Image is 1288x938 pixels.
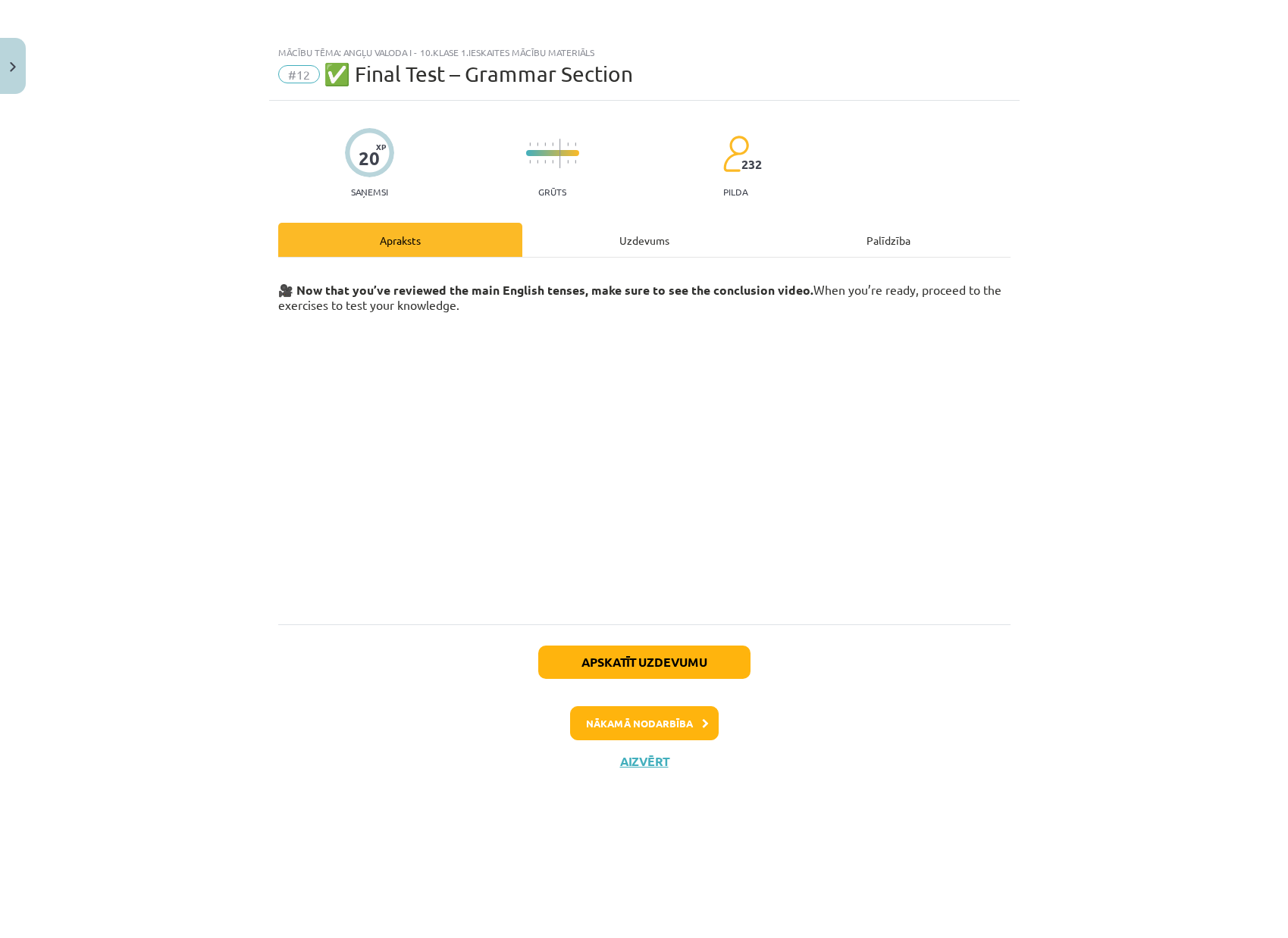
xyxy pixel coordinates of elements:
span: ✅ Final Test – Grammar Section [324,61,633,86]
h3: When you’re ready, proceed to the exercises to test your knowledge. [278,271,1011,314]
button: Aizvērt [616,754,673,769]
p: Grūts [538,186,566,197]
button: Nākamā nodarbība [570,706,719,741]
img: icon-short-line-57e1e144782c952c97e751825c79c345078a6d821885a25fce030b3d8c18986b.svg [552,142,553,146]
img: students-c634bb4e5e11cddfef0936a35e636f08e4e9abd3cc4e673bd6f9a4125e45ecb1.svg [722,135,749,173]
div: Uzdevums [522,223,766,257]
img: icon-short-line-57e1e144782c952c97e751825c79c345078a6d821885a25fce030b3d8c18986b.svg [567,160,569,164]
img: icon-close-lesson-0947bae3869378f0d4975bcd49f059093ad1ed9edebbc8119c70593378902aed.svg [10,62,16,72]
img: icon-short-line-57e1e144782c952c97e751825c79c345078a6d821885a25fce030b3d8c18986b.svg [552,160,553,164]
img: icon-short-line-57e1e144782c952c97e751825c79c345078a6d821885a25fce030b3d8c18986b.svg [544,142,546,146]
img: icon-short-line-57e1e144782c952c97e751825c79c345078a6d821885a25fce030b3d8c18986b.svg [567,142,569,146]
div: Mācību tēma: Angļu valoda i - 10.klase 1.ieskaites mācību materiāls [278,47,1011,58]
img: icon-short-line-57e1e144782c952c97e751825c79c345078a6d821885a25fce030b3d8c18986b.svg [529,142,531,146]
img: icon-short-line-57e1e144782c952c97e751825c79c345078a6d821885a25fce030b3d8c18986b.svg [575,160,576,164]
img: icon-short-line-57e1e144782c952c97e751825c79c345078a6d821885a25fce030b3d8c18986b.svg [544,160,546,164]
p: Saņemsi [345,186,394,197]
button: Apskatīt uzdevumu [538,646,751,679]
img: icon-short-line-57e1e144782c952c97e751825c79c345078a6d821885a25fce030b3d8c18986b.svg [537,142,538,146]
img: icon-short-line-57e1e144782c952c97e751825c79c345078a6d821885a25fce030b3d8c18986b.svg [537,160,538,164]
img: icon-short-line-57e1e144782c952c97e751825c79c345078a6d821885a25fce030b3d8c18986b.svg [529,160,531,164]
div: Apraksts [278,223,522,257]
img: icon-long-line-d9ea69661e0d244f92f715978eff75569469978d946b2353a9bb055b3ed8787d.svg [559,139,561,168]
img: icon-short-line-57e1e144782c952c97e751825c79c345078a6d821885a25fce030b3d8c18986b.svg [575,142,576,146]
span: #12 [278,65,320,83]
span: XP [376,142,386,151]
span: 232 [741,158,762,171]
p: pilda [723,186,747,197]
div: Palīdzība [766,223,1011,257]
strong: 🎥 Now that you’ve reviewed the main English tenses, make sure to see the conclusion video. [278,282,813,298]
div: 20 [359,148,380,169]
